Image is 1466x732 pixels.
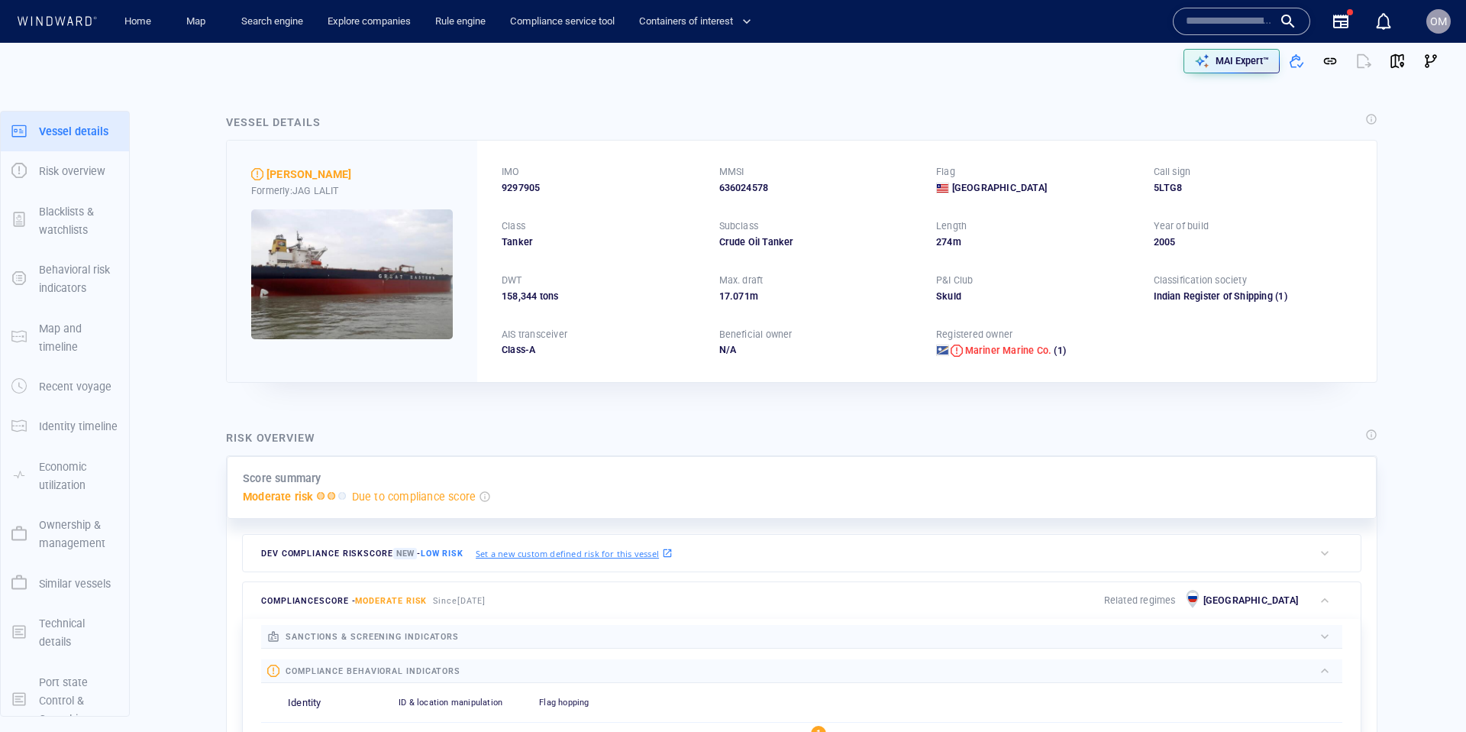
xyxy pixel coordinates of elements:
button: Containers of interest [633,8,764,35]
p: Related regimes [1104,594,1176,607]
a: Explore companies [321,8,417,35]
p: DWT [502,274,522,287]
p: Risk overview [39,162,105,180]
a: Home [118,8,157,35]
span: 17 [719,290,730,302]
span: 274 [936,236,953,248]
p: Blacklists & watchlists [39,202,118,240]
div: Crude Oil Tanker [719,235,919,249]
div: [PERSON_NAME] [266,165,352,183]
button: Identity timeline [1,406,129,446]
button: MAI Expert™ [1183,49,1280,73]
a: Set a new custom defined risk for this vessel [476,545,673,562]
button: Economic utilization [1,447,129,506]
p: Due to compliance score [352,487,476,506]
p: Length [936,219,967,233]
p: P&I Club [936,274,974,287]
span: (1) [1051,344,1066,358]
p: Classification society [1154,274,1247,287]
p: Call sign [1154,165,1191,179]
div: Risk overview [226,429,315,447]
p: Similar vessels [39,575,111,593]
span: Flag hopping [539,698,589,708]
span: 9297905 [502,181,540,195]
span: ID & location manipulation [399,698,502,708]
span: OM [1430,15,1447,28]
p: Vessel details [39,122,108,141]
p: Flag [936,165,955,179]
span: New [393,548,417,559]
div: Vessel details [226,113,321,131]
a: Map and timeline [1,329,129,344]
p: Identity [288,696,321,711]
button: Recent voyage [1,367,129,406]
button: Technical details [1,604,129,662]
a: Ownership & management [1,526,129,541]
button: Rule engine [429,8,492,35]
p: Score summary [243,469,321,487]
a: Search engine [235,8,309,35]
p: Beneficial owner [719,328,793,342]
button: Home [113,8,162,35]
span: 071 [733,290,750,302]
span: compliance behavioral indicators [286,666,460,676]
span: compliance score - [261,596,427,606]
span: . [730,290,733,302]
div: 2005 [1154,235,1353,249]
div: 636024578 [719,181,919,195]
button: Map [174,8,223,35]
button: Risk overview [1,151,129,191]
a: Recent voyage [1,379,129,394]
div: Notification center [1374,12,1393,31]
div: Formerly: JAG LALIT [251,184,453,198]
p: AIS transceiver [502,328,567,342]
p: Port state Control & Casualties [39,673,118,729]
button: Behavioral risk indicators [1,250,129,309]
span: Low risk [421,549,463,559]
a: Map [180,8,217,35]
a: Identity timeline [1,419,129,433]
span: m [750,290,758,302]
p: Technical details [39,614,118,652]
p: Set a new custom defined risk for this vessel [476,547,659,560]
span: m [953,236,961,248]
a: Blacklists & watchlists [1,212,129,227]
span: N/A [719,344,737,355]
span: (1) [1273,290,1352,303]
button: Blacklists & watchlists [1,192,129,251]
div: Tanker [502,235,701,249]
span: sanctions & screening indicators [286,632,459,642]
button: View on map [1380,44,1414,78]
p: Economic utilization [39,458,118,495]
div: 5LTG8 [1154,181,1353,195]
span: Since [DATE] [433,596,486,606]
div: Indian Register of Shipping [1154,290,1353,303]
p: Moderate risk [243,487,314,506]
p: Ownership & management [39,516,118,553]
p: Registered owner [936,328,1012,342]
p: Recent voyage [39,377,111,396]
button: Similar vessels [1,564,129,604]
div: Moderate risk [251,168,263,180]
p: MAI Expert™ [1216,54,1269,68]
button: Vessel details [1,112,129,151]
button: Get link [1313,44,1347,78]
a: Vessel details [1,123,129,138]
button: OM [1423,6,1454,37]
button: Visual Link Analysis [1414,44,1448,78]
p: [GEOGRAPHIC_DATA] [1203,594,1298,607]
iframe: Chat [1401,663,1455,721]
div: Skuld [936,290,1135,303]
span: LILIANA [266,165,352,183]
button: Compliance service tool [504,8,621,35]
span: Dev Compliance risk score - [261,548,463,559]
span: Class-A [502,344,535,355]
a: Economic utilization [1,468,129,482]
p: MMSI [719,165,744,179]
p: Map and timeline [39,319,118,357]
span: Moderate risk [355,596,427,606]
p: IMO [502,165,520,179]
a: Similar vessels [1,575,129,590]
span: [GEOGRAPHIC_DATA] [952,181,1047,195]
span: Mariner Marine Co. [965,345,1052,356]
